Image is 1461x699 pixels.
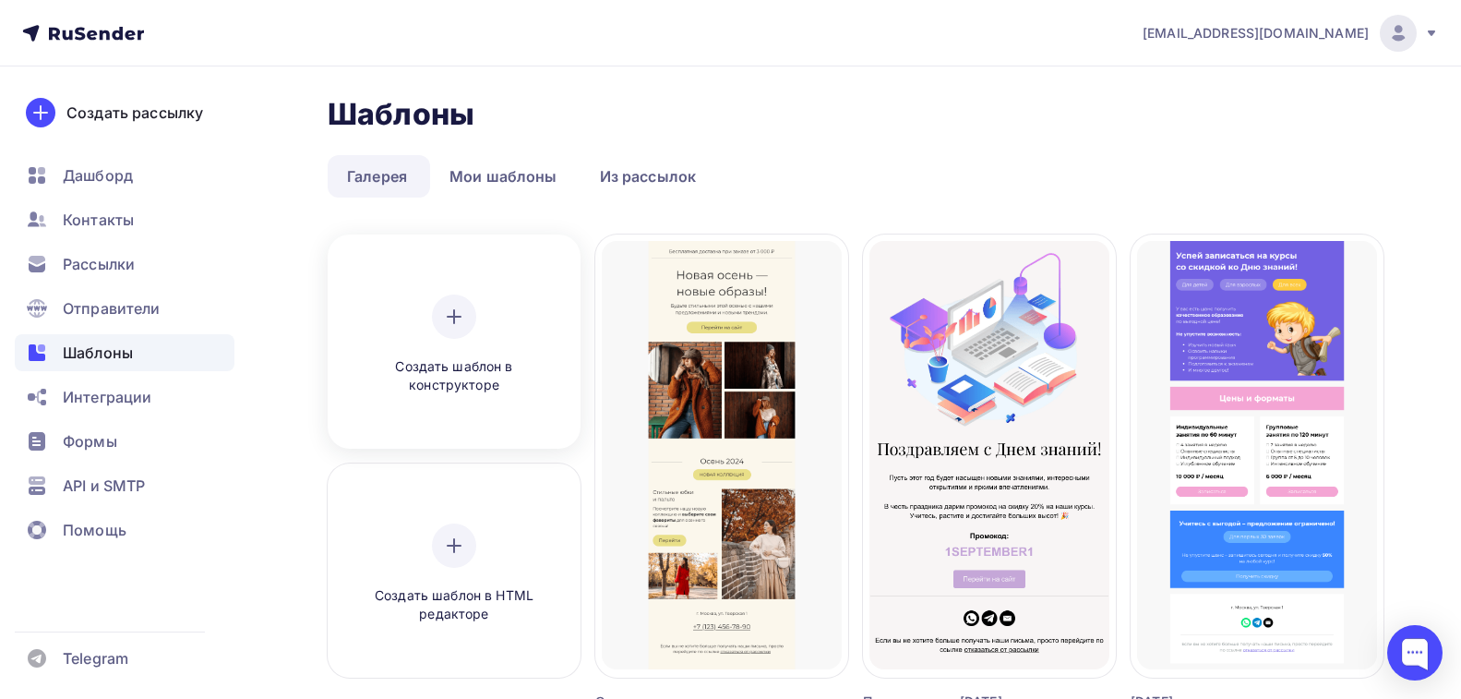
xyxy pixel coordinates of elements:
[15,334,234,371] a: Шаблоны
[328,155,426,198] a: Галерея
[63,342,133,364] span: Шаблоны
[63,647,128,669] span: Telegram
[63,386,151,408] span: Интеграции
[366,586,542,624] span: Создать шаблон в HTML редакторе
[63,164,133,187] span: Дашборд
[63,430,117,452] span: Формы
[15,201,234,238] a: Контакты
[63,297,161,319] span: Отправители
[15,157,234,194] a: Дашборд
[328,96,474,133] h2: Шаблоны
[1143,15,1439,52] a: [EMAIL_ADDRESS][DOMAIN_NAME]
[430,155,577,198] a: Мои шаблоны
[581,155,716,198] a: Из рассылок
[366,357,542,395] span: Создать шаблон в конструкторе
[15,246,234,283] a: Рассылки
[66,102,203,124] div: Создать рассылку
[15,290,234,327] a: Отправители
[15,423,234,460] a: Формы
[63,253,135,275] span: Рассылки
[1143,24,1369,42] span: [EMAIL_ADDRESS][DOMAIN_NAME]
[63,475,145,497] span: API и SMTP
[63,519,126,541] span: Помощь
[63,209,134,231] span: Контакты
